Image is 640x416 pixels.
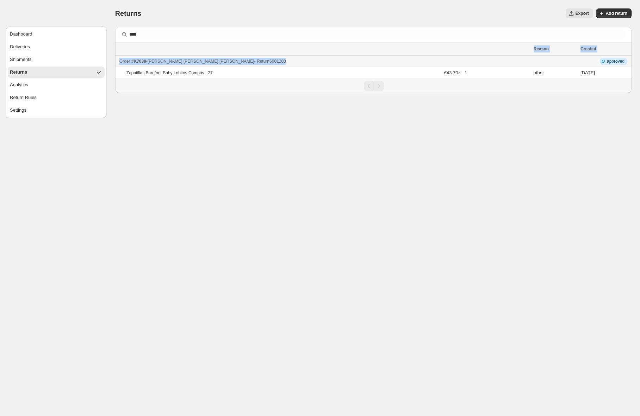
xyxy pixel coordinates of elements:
button: Settings [8,105,105,116]
button: Return Rules [8,92,105,103]
div: - [119,58,529,65]
button: Add return [596,8,632,18]
span: - Return 6001208 [254,59,286,64]
span: Created [580,46,596,51]
div: Shipments [10,56,31,63]
span: approved [607,58,625,64]
time: Monday, September 15, 2025 at 3:46:27 PM [580,70,595,75]
td: other [532,67,578,79]
button: Deliveries [8,41,105,52]
div: Analytics [10,81,28,88]
span: Returns [115,10,141,17]
div: Return Rules [10,94,37,101]
button: Dashboard [8,29,105,40]
button: Export [566,8,593,18]
button: Returns [8,67,105,78]
nav: Pagination [115,79,632,93]
p: Zapatillas Barefoot Baby Lobitos Compás - 27 [126,70,213,76]
span: Order [119,59,130,64]
div: Deliveries [10,43,30,50]
span: €43.70 × 1 [444,70,467,75]
span: Export [576,11,589,16]
div: Dashboard [10,31,32,38]
div: Settings [10,107,26,114]
span: [PERSON_NAME] [PERSON_NAME] [PERSON_NAME] [148,59,254,64]
span: Add return [606,11,627,16]
button: Shipments [8,54,105,65]
span: #K7038 [131,59,146,64]
span: Reason [534,46,549,51]
button: Analytics [8,79,105,91]
div: Returns [10,69,27,76]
